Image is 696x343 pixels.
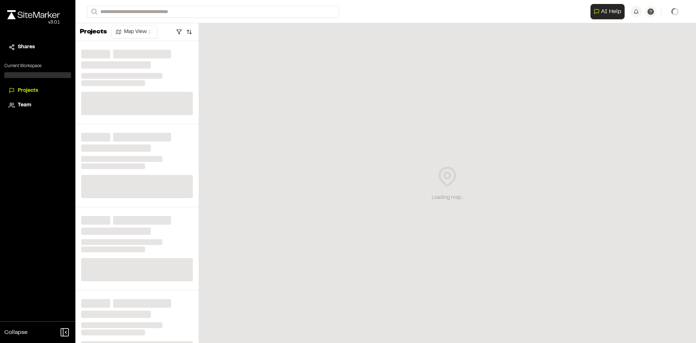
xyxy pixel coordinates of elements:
[4,328,28,337] span: Collapse
[18,87,38,95] span: Projects
[432,194,463,202] div: Loading map...
[4,63,71,69] p: Current Workspace
[9,101,67,109] a: Team
[601,7,621,16] span: AI Help
[80,27,107,37] p: Projects
[7,19,60,26] div: Oh geez...please don't...
[9,43,67,51] a: Shares
[591,4,627,19] div: Open AI Assistant
[9,87,67,95] a: Projects
[7,10,60,19] img: rebrand.png
[18,43,35,51] span: Shares
[591,4,625,19] button: Open AI Assistant
[87,6,100,18] button: Search
[18,101,31,109] span: Team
